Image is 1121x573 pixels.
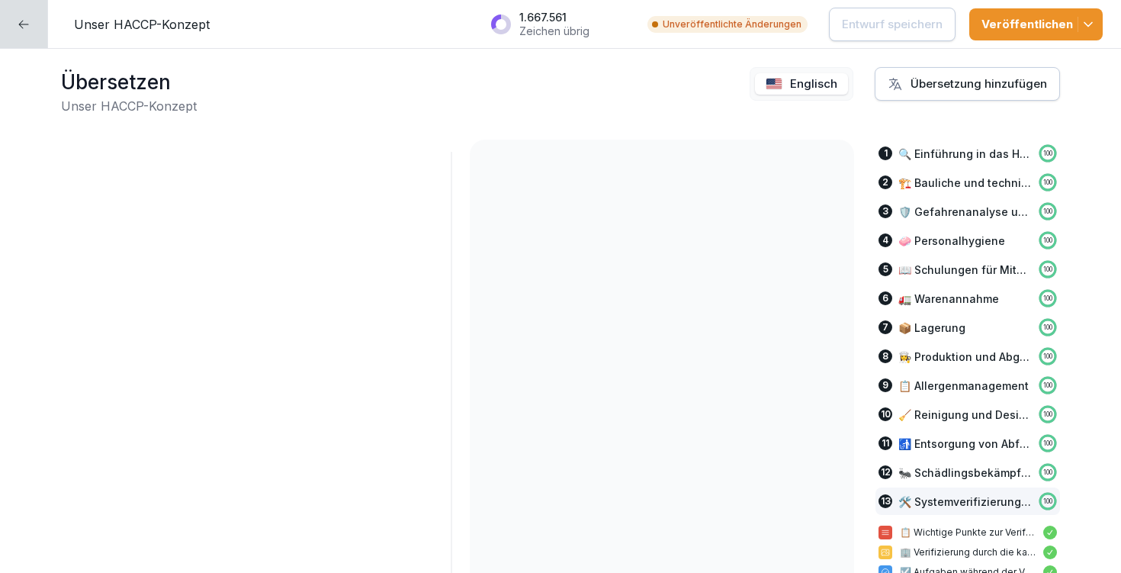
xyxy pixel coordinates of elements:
[878,378,892,392] div: 9
[1043,323,1052,332] p: 100
[898,204,1031,220] p: 🛡️ Gefahrenanalyse und CCPs
[1043,439,1052,448] p: 100
[898,349,1031,365] p: 👩‍🍳 Produktion und Abgabe von Speisen
[898,320,965,336] p: 📦 Lagerung
[898,146,1031,162] p: 🔍 Einführung in das HACCP-Konzept
[878,262,892,276] div: 5
[878,465,892,479] div: 12
[878,436,892,450] div: 11
[878,494,892,508] div: 13
[1043,236,1052,245] p: 100
[900,546,1036,559] p: 🏢 Verifizierung durch die katzentempel.zentrale
[875,67,1060,101] button: Übersetzung hinzufügen
[1043,381,1052,390] p: 100
[519,24,589,38] p: Zeichen übrig
[1043,265,1052,274] p: 100
[1043,149,1052,158] p: 100
[790,76,837,93] p: Englisch
[1043,178,1052,187] p: 100
[878,175,892,189] div: 2
[898,378,1029,394] p: 📋 Allergenmanagement
[898,436,1031,452] p: 🚮 Entsorgung von Abfällen
[878,320,892,334] div: 7
[898,175,1031,191] p: 🏗️ Bauliche und technische Voraussetzungen
[766,78,782,90] img: us.svg
[898,233,1005,249] p: 🧼 Personalhygiene
[1043,497,1052,506] p: 100
[483,5,634,43] button: 1.667.561Zeichen übrig
[842,16,943,33] p: Entwurf speichern
[878,146,892,160] div: 1
[878,349,892,363] div: 8
[74,15,210,34] p: Unser HACCP-Konzept
[878,407,892,421] div: 10
[829,8,956,41] button: Entwurf speichern
[898,407,1031,423] p: 🧹 Reinigung und Desinfektion
[878,204,892,218] div: 3
[898,262,1031,278] p: 📖 Schulungen für Mitarbeitende
[519,11,589,24] p: 1.667.561
[61,97,197,115] h2: Unser HACCP-Konzept
[61,67,197,97] h1: Übersetzen
[969,8,1103,40] button: Veröffentlichen
[663,18,801,31] p: Unveröffentlichte Änderungen
[1043,294,1052,303] p: 100
[981,16,1090,33] div: Veröffentlichen
[900,526,1036,539] p: 📋 Wichtige Punkte zur Verifizierung des HACCP-Systems
[898,291,999,307] p: 🚛 Warenannahme
[878,233,892,247] div: 4
[1043,352,1052,361] p: 100
[898,494,1031,510] p: 🛠️ Systemverifizierung und Monitoring
[1043,207,1052,216] p: 100
[878,291,892,305] div: 6
[898,465,1031,481] p: 🐜 Schädlingsbekämpfung
[1043,468,1052,477] p: 100
[888,76,1047,92] div: Übersetzung hinzufügen
[1043,410,1052,419] p: 100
